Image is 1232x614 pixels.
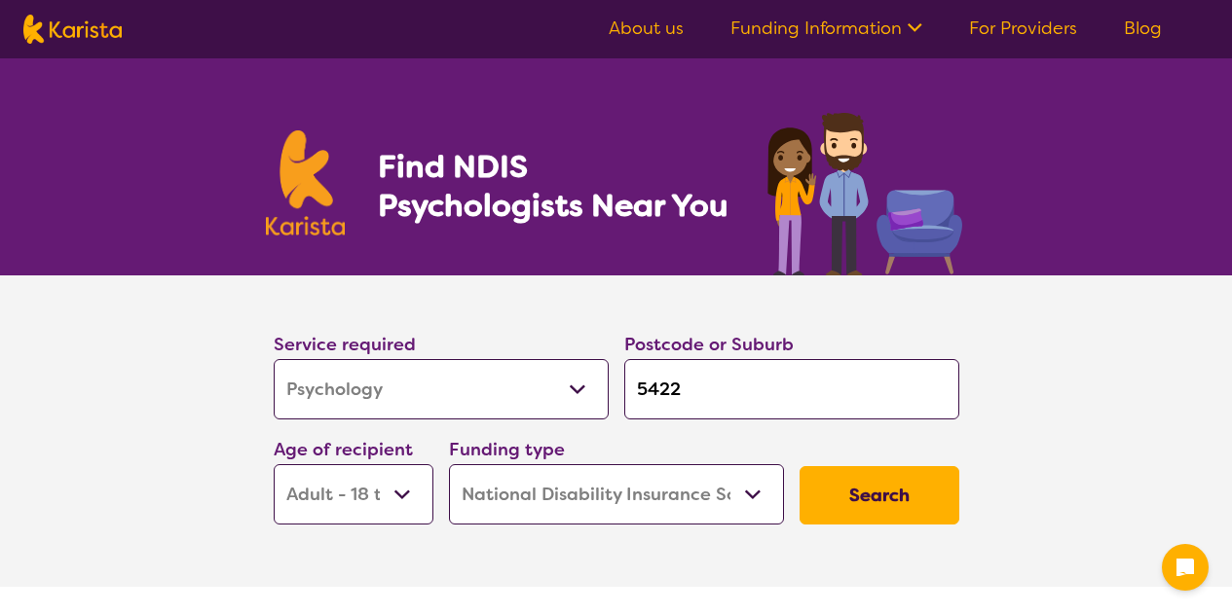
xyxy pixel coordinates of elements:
[23,15,122,44] img: Karista logo
[624,359,959,419] input: Type
[449,438,565,461] label: Funding type
[730,17,922,40] a: Funding Information
[1124,17,1162,40] a: Blog
[800,466,959,524] button: Search
[761,105,967,275] img: psychology
[624,333,794,356] label: Postcode or Suburb
[266,130,346,235] img: Karista logo
[378,147,738,225] h1: Find NDIS Psychologists Near You
[274,333,416,356] label: Service required
[969,17,1077,40] a: For Providers
[609,17,684,40] a: About us
[274,438,413,461] label: Age of recipient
